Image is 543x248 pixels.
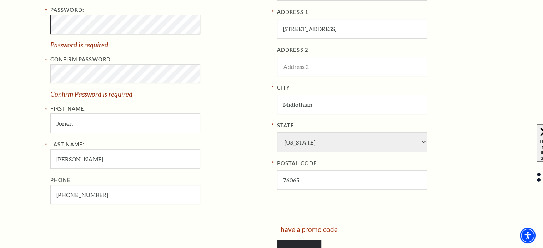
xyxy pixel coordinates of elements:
[520,228,536,243] div: Accessibility Menu
[277,8,493,17] label: ADDRESS 1
[277,159,493,168] label: POSTAL CODE
[50,177,71,183] label: Phone
[50,7,85,13] label: Password:
[50,106,86,112] label: First Name:
[277,57,427,76] input: ADDRESS 2
[50,141,85,147] label: Last Name:
[277,46,493,55] label: ADDRESS 2
[50,56,113,62] label: Confirm Password:
[50,90,132,98] span: Confirm Password is required
[277,83,493,92] label: City
[277,225,338,233] a: I have a promo code
[277,95,427,114] input: City
[277,170,427,190] input: POSTAL CODE
[277,19,427,39] input: ADDRESS 1
[50,41,108,49] span: Password is required
[277,121,493,130] label: State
